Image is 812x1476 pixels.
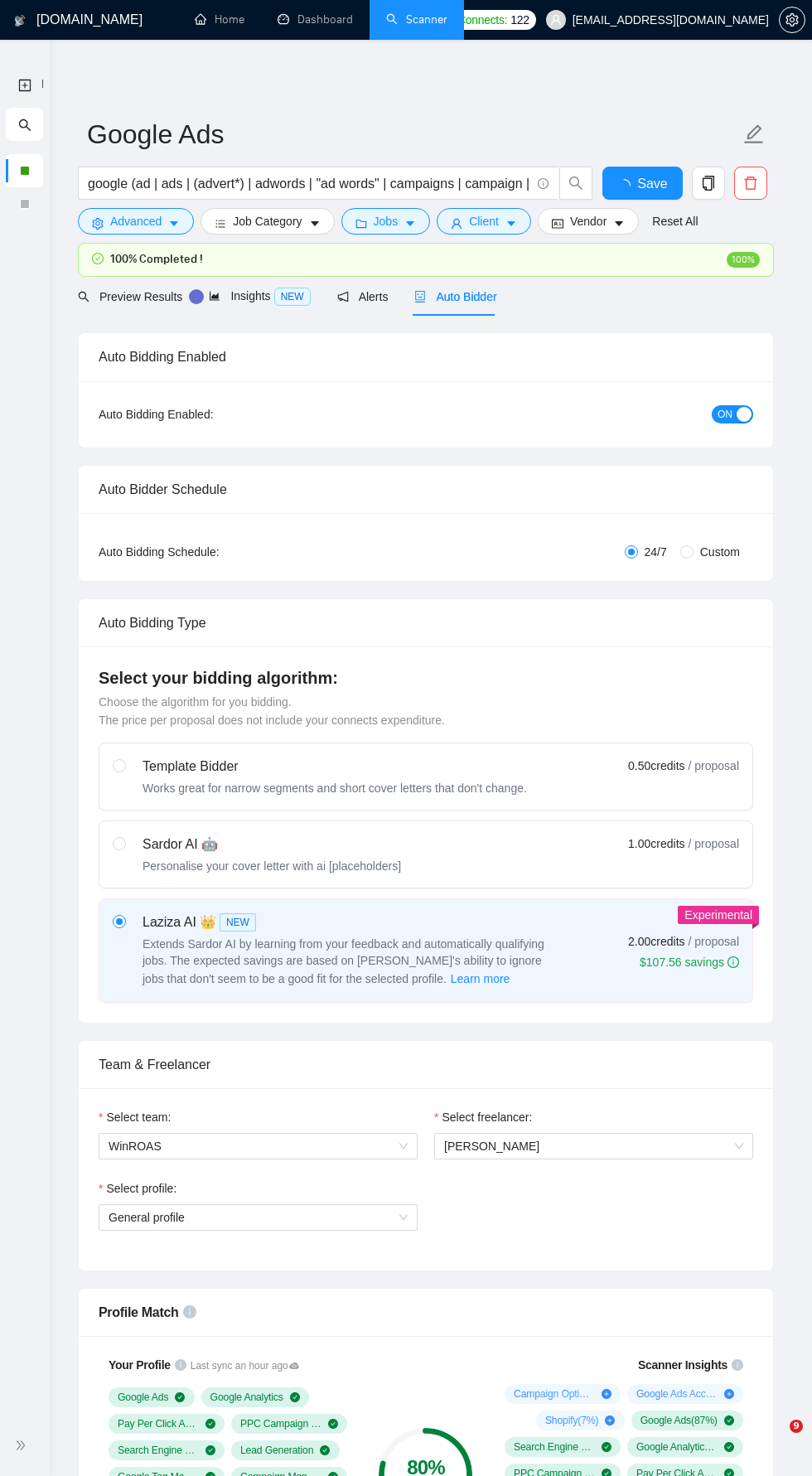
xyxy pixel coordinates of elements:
span: 100% [727,252,760,268]
span: / proposal [689,835,739,852]
span: plus-circle [602,1389,611,1399]
span: 👑 [200,912,216,932]
span: check-circle [602,1442,611,1452]
div: Auto Bidding Enabled: [99,405,317,423]
span: Insights [209,289,310,302]
span: Search Engine Marketing ( 61 %) [514,1440,595,1454]
span: Lead Generation [240,1444,313,1457]
span: WinROAS [109,1134,408,1159]
div: Works great for narrow segments and short cover letters that don't change. [143,780,527,796]
span: check-circle [290,1392,300,1402]
span: Pay Per Click Advertising [118,1417,199,1430]
div: Auto Bidding Type [99,599,753,646]
button: idcardVendorcaret-down [538,208,639,235]
span: notification [337,291,349,302]
label: Select freelancer: [434,1108,532,1126]
span: Google Ads Account Management ( 8 %) [636,1387,718,1401]
iframe: Intercom live chat [756,1420,795,1459]
span: caret-down [613,217,625,230]
button: copy [692,167,725,200]
span: info-circle [727,956,739,968]
span: 9 [790,1420,803,1433]
span: Your Profile [109,1358,171,1372]
span: check-circle [205,1419,215,1429]
span: bars [215,217,226,230]
button: folderJobscaret-down [341,208,431,235]
span: caret-down [309,217,321,230]
span: check-circle [92,253,104,264]
button: search [559,167,592,200]
span: info-circle [175,1359,186,1371]
span: check-circle [328,1419,338,1429]
div: Personalise your cover letter with ai [placeholders] [143,858,401,874]
span: Last sync an hour ago [191,1358,300,1374]
span: NEW [220,913,256,932]
span: [PERSON_NAME] [444,1140,539,1153]
span: area-chart [209,290,220,302]
span: Connects: [457,11,507,29]
div: Tooltip anchor [189,289,204,304]
span: Search Engine Marketing [118,1444,199,1457]
a: New Scanner [18,68,31,102]
span: info-circle [183,1305,196,1319]
div: Sardor AI 🤖 [143,835,401,854]
span: Job Category [233,212,302,230]
span: Select profile: [106,1179,176,1198]
span: caret-down [505,217,517,230]
span: 0.50 credits [628,757,684,775]
span: robot [414,291,426,302]
span: ON [718,405,732,423]
span: Google Ads ( 87 %) [640,1414,718,1427]
button: setting [779,7,805,33]
span: Google Ads [118,1391,168,1404]
span: Shopify ( 7 %) [545,1414,599,1427]
input: Scanner name... [87,114,740,155]
span: plus-circle [724,1389,734,1399]
span: caret-down [404,217,416,230]
a: dashboardDashboard [278,12,353,27]
div: $107.56 savings [640,954,739,970]
span: Advanced [110,212,162,230]
div: Team & Freelancer [99,1041,753,1088]
span: Google Analytics [210,1391,283,1404]
span: delete [735,176,766,191]
h4: Select your bidding algorithm: [99,666,753,690]
span: Save [637,173,667,194]
span: NEW [274,288,311,306]
span: Custom [694,543,747,561]
span: Alerts [337,290,389,303]
span: check-circle [205,1445,215,1455]
span: Client [469,212,499,230]
span: 2.00 credits [628,932,684,951]
span: info-circle [732,1359,743,1371]
span: 1.00 credits [628,835,684,853]
span: search [560,176,592,191]
span: Scanner Insights [638,1359,727,1371]
button: Save [602,167,683,200]
span: 100% Completed ! [110,250,203,269]
span: idcard [552,217,563,230]
span: check-circle [175,1392,185,1402]
span: Learn more [451,970,510,988]
span: check-circle [724,1442,734,1452]
span: caret-down [168,217,180,230]
span: Experimental [684,908,752,922]
div: Auto Bidding Enabled [99,333,753,380]
span: check-circle [724,1416,734,1425]
button: barsJob Categorycaret-down [201,208,334,235]
span: loading [617,179,637,192]
span: Choose the algorithm for you bidding. The price per proposal does not include your connects expen... [99,695,445,727]
span: user [451,217,462,230]
span: setting [92,217,104,230]
button: userClientcaret-down [437,208,531,235]
span: / proposal [689,933,739,950]
span: double-right [15,1437,31,1454]
span: setting [780,13,805,27]
span: search [18,108,31,141]
span: Preview Results [78,290,182,303]
a: searchScanner [386,12,447,27]
a: setting [779,13,805,27]
span: Auto Bidder [414,290,496,303]
a: Reset All [652,212,698,230]
span: Jobs [374,212,399,230]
